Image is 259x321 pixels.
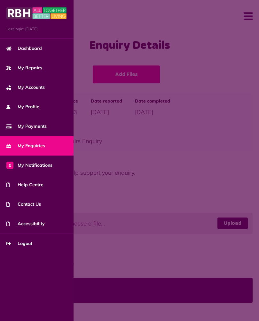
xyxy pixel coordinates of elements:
span: Contact Us [6,201,41,208]
span: Accessibility [6,220,45,227]
span: Dashboard [6,45,42,52]
span: Last login: [DATE] [6,26,67,32]
span: 0 [6,162,13,169]
span: My Accounts [6,84,45,91]
span: My Repairs [6,65,42,71]
span: My Payments [6,123,47,130]
span: Logout [6,240,32,247]
span: My Enquiries [6,142,45,149]
span: My Profile [6,103,39,110]
img: MyRBH [6,6,67,20]
span: My Notifications [6,162,52,169]
span: Help Centre [6,181,43,188]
